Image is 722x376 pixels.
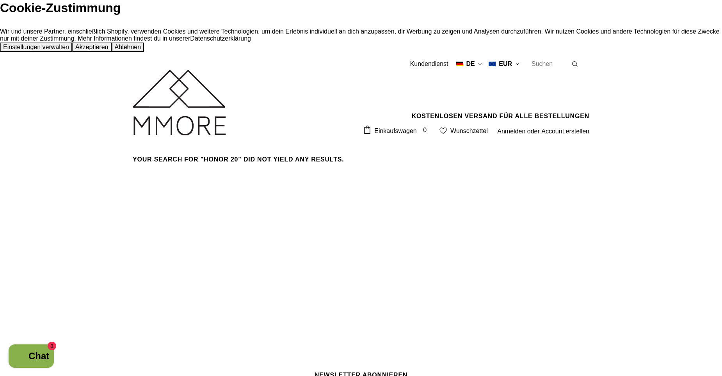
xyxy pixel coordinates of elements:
a: Wunschzettel [439,124,488,137]
a: Einkaufswagen 0 [363,125,433,137]
img: MMORE Cases [133,70,226,135]
strong: "honor 20" [201,156,242,163]
span: oder [527,128,540,135]
a: Account erstellen [541,128,589,135]
span: Einstellungen verwalten [3,44,69,50]
span: did not yield any results. [244,156,344,163]
span: Kundendienst [410,60,448,67]
span: EUR [499,60,512,67]
inbox-online-store-chat: Onlineshop-Chat von Shopify [6,344,56,370]
img: i-lang-2.png [456,60,463,67]
a: Anmelden [497,128,525,135]
span: Einkaufswagen [374,128,417,135]
button: Ablehnen [112,43,144,52]
span: 0 [420,126,429,135]
span: KOSTENLOSEN VERSAND FÜR ALLE BESTELLUNGEN [412,113,589,119]
a: Datenschutzerklärung [190,35,251,42]
input: Search Site [527,59,572,69]
button: Akzeptieren [72,43,112,52]
span: Your search for [133,156,198,163]
span: Wunschzettel [450,128,488,135]
span: de [466,60,475,67]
